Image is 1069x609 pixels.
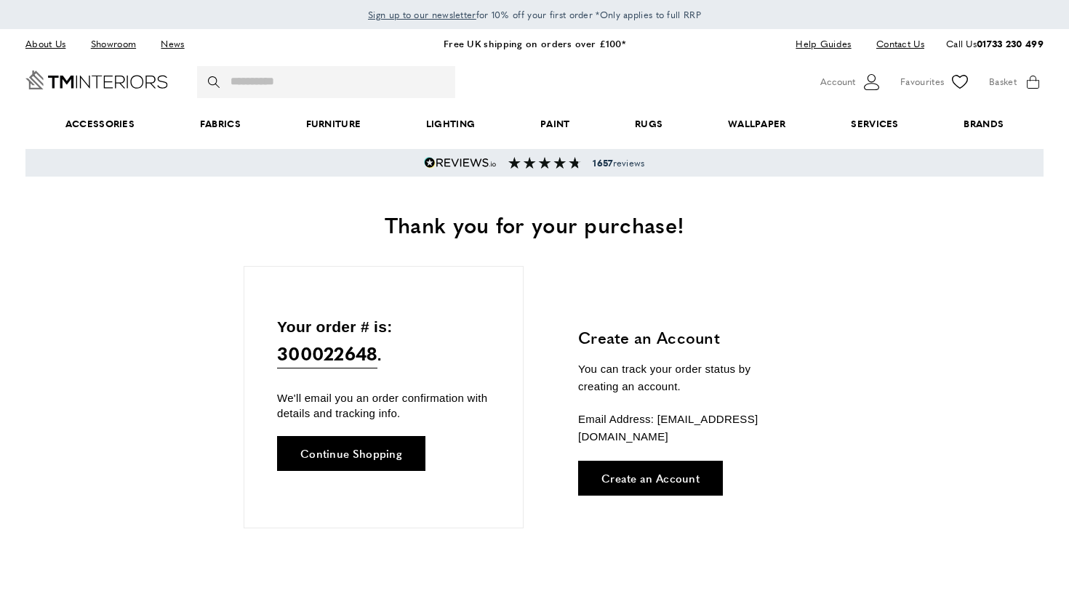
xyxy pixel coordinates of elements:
[273,102,393,146] a: Furniture
[444,36,625,50] a: Free UK shipping on orders over £100*
[578,360,793,395] p: You can track your order status by creating an account.
[368,7,476,22] a: Sign up to our newsletter
[900,71,971,93] a: Favourites
[601,472,700,483] span: Create an Account
[695,102,818,146] a: Wallpaper
[277,436,425,471] a: Continue Shopping
[368,8,701,21] span: for 10% off your first order *Only applies to full RRP
[932,102,1036,146] a: Brands
[25,34,76,54] a: About Us
[578,461,723,496] a: Create an Account
[865,34,924,54] a: Contact Us
[820,74,855,89] span: Account
[385,209,684,240] span: Thank you for your purchase!
[578,326,793,349] h3: Create an Account
[602,102,695,146] a: Rugs
[368,8,476,21] span: Sign up to our newsletter
[900,74,944,89] span: Favourites
[977,36,1044,50] a: 01733 230 499
[819,102,932,146] a: Services
[277,390,490,421] p: We'll email you an order confirmation with details and tracking info.
[277,315,490,369] p: Your order # is: .
[33,102,167,146] span: Accessories
[785,34,862,54] a: Help Guides
[80,34,147,54] a: Showroom
[208,66,223,98] button: Search
[578,411,793,445] p: Email Address: [EMAIL_ADDRESS][DOMAIN_NAME]
[946,36,1044,52] p: Call Us
[25,70,168,89] a: Go to Home page
[508,102,602,146] a: Paint
[150,34,195,54] a: News
[593,156,612,169] strong: 1657
[393,102,508,146] a: Lighting
[508,157,581,169] img: Reviews section
[277,339,377,368] span: 300022648
[593,157,644,169] span: reviews
[424,157,497,169] img: Reviews.io 5 stars
[820,71,882,93] button: Customer Account
[300,448,402,459] span: Continue Shopping
[167,102,273,146] a: Fabrics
